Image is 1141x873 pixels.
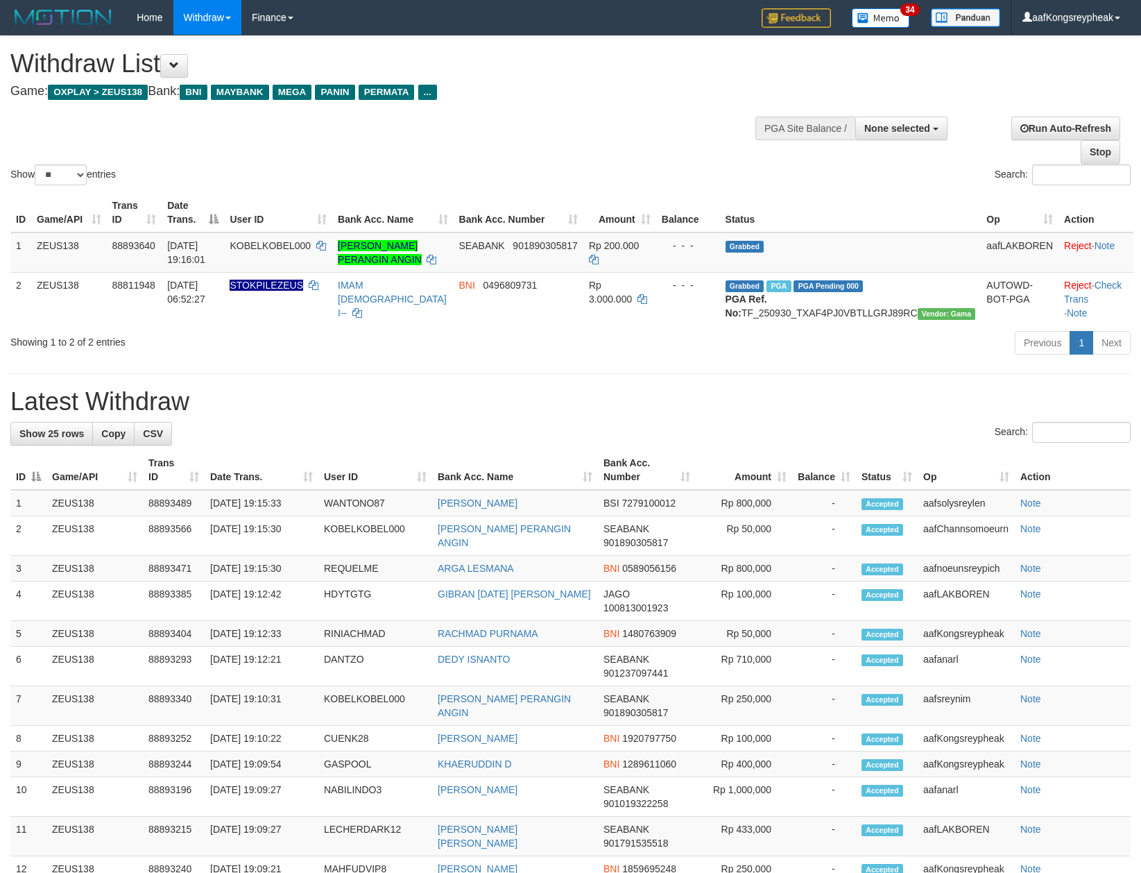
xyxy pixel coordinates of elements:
td: · · [1058,272,1133,325]
span: Nama rekening ada tanda titik/strip, harap diedit [230,280,303,291]
td: 2 [10,516,46,556]
td: ZEUS138 [46,726,143,752]
a: [PERSON_NAME] [438,498,517,509]
td: [DATE] 19:10:31 [205,686,318,726]
td: 3 [10,556,46,582]
a: [PERSON_NAME] PERANGIN ANGIN [438,523,571,548]
span: Copy 0589056156 to clipboard [622,563,676,574]
td: [DATE] 19:12:42 [205,582,318,621]
span: Grabbed [726,280,764,292]
td: [DATE] 19:10:22 [205,726,318,752]
a: Note [1020,588,1041,600]
td: 7 [10,686,46,726]
td: - [792,647,856,686]
span: Accepted [861,759,903,771]
a: Note [1020,654,1041,665]
td: aafnoeunsreypich [918,556,1015,582]
th: User ID: activate to sort column ascending [318,450,432,490]
td: 88893196 [143,777,205,817]
th: ID [10,193,31,232]
td: ZEUS138 [46,817,143,856]
span: Copy [101,428,126,439]
td: 1 [10,232,31,273]
a: [PERSON_NAME] [PERSON_NAME] [438,824,517,849]
td: ZEUS138 [46,621,143,647]
a: IMAM [DEMOGRAPHIC_DATA] I-- [338,280,447,319]
span: MAYBANK [211,85,269,100]
span: SEABANK [603,523,649,534]
h1: Withdraw List [10,50,747,78]
td: - [792,726,856,752]
td: aafKongsreypheak [918,726,1015,752]
td: ZEUS138 [46,490,143,516]
span: BNI [180,85,207,100]
td: 88893340 [143,686,205,726]
span: PANIN [315,85,354,100]
td: ZEUS138 [46,686,143,726]
a: [PERSON_NAME] [438,784,517,795]
span: Copy 901791535518 to clipboard [603,838,668,849]
h1: Latest Withdraw [10,388,1131,416]
span: CSV [143,428,163,439]
td: - [792,621,856,647]
td: 88893471 [143,556,205,582]
div: - - - [662,239,714,253]
td: 88893566 [143,516,205,556]
a: 1 [1070,331,1093,355]
a: Reject [1064,280,1092,291]
td: [DATE] 19:12:21 [205,647,318,686]
a: Show 25 rows [10,422,93,446]
div: Showing 1 to 2 of 2 entries [10,330,465,349]
td: Rp 800,000 [696,490,792,516]
span: BNI [603,758,619,770]
td: ZEUS138 [46,777,143,817]
td: 88893215 [143,817,205,856]
td: HDYTGTG [318,582,432,621]
a: Note [1020,498,1041,509]
span: Copy 1289611060 to clipboard [622,758,676,770]
span: Copy 901237097441 to clipboard [603,668,668,679]
label: Search: [995,422,1131,443]
th: Status: activate to sort column ascending [856,450,918,490]
a: Note [1020,563,1041,574]
th: Game/API: activate to sort column ascending [31,193,107,232]
select: Showentries [35,164,87,185]
td: GASPOOL [318,752,432,777]
span: Accepted [861,524,903,536]
td: - [792,752,856,777]
td: [DATE] 19:15:30 [205,516,318,556]
td: ZEUS138 [46,516,143,556]
span: None selected [864,123,930,134]
span: Vendor URL: https://trx31.1velocity.biz [918,308,976,320]
div: PGA Site Balance / [755,117,855,140]
td: 8 [10,726,46,752]
th: Trans ID: activate to sort column ascending [143,450,205,490]
td: Rp 710,000 [696,647,792,686]
span: 34 [900,3,919,16]
td: 88893293 [143,647,205,686]
span: Copy 7279100012 to clipboard [621,498,676,509]
td: aafLAKBOREN [981,232,1058,273]
a: Note [1095,240,1115,251]
label: Show entries [10,164,116,185]
td: 5 [10,621,46,647]
a: RACHMAD PURNAMA [438,628,538,639]
td: ZEUS138 [31,232,107,273]
span: BNI [459,280,475,291]
td: 11 [10,817,46,856]
th: Bank Acc. Name: activate to sort column ascending [332,193,453,232]
td: - [792,490,856,516]
span: Show 25 rows [19,428,84,439]
span: Copy 901890305817 to clipboard [603,537,668,548]
td: RINIACHMAD [318,621,432,647]
a: Stop [1081,140,1120,164]
a: Note [1020,784,1041,795]
td: aafsreynim [918,686,1015,726]
a: Note [1020,628,1041,639]
td: ZEUS138 [46,647,143,686]
span: Accepted [861,589,903,601]
a: Note [1020,758,1041,770]
td: [DATE] 19:09:27 [205,777,318,817]
span: Accepted [861,734,903,745]
td: aafChannsomoeurn [918,516,1015,556]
